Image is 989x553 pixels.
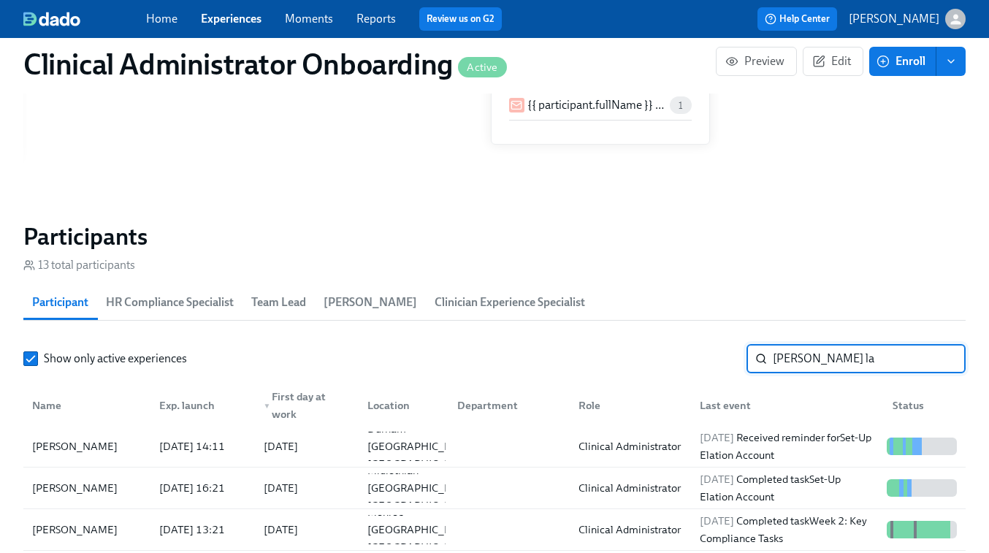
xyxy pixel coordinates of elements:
div: Status [887,397,963,414]
div: Name [26,391,148,420]
div: [DATE] [264,479,298,497]
div: First day at work [258,388,356,423]
div: Exp. launch [148,391,252,420]
div: Status [881,391,963,420]
span: Help Center [765,12,830,26]
div: Name [26,397,148,414]
div: Clinical Administrator [573,521,688,538]
span: Enroll [879,54,925,69]
button: enroll [936,47,966,76]
h1: Clinical Administrator Onboarding [23,47,507,82]
div: [DATE] [264,521,298,538]
span: [PERSON_NAME] [324,292,417,313]
button: Enroll [869,47,936,76]
div: Department [451,397,567,414]
div: Midlothian [GEOGRAPHIC_DATA] [GEOGRAPHIC_DATA] [362,462,481,514]
a: Experiences [201,12,261,26]
button: [PERSON_NAME] [849,9,966,29]
span: HR Compliance Specialist [106,292,234,313]
span: Edit [815,54,851,69]
div: Department [446,391,567,420]
span: Clinician Experience Specialist [435,292,585,313]
p: [PERSON_NAME] [849,11,939,27]
a: Review us on G2 [427,12,494,26]
div: Completed task Week 2: Key Compliance Tasks [694,512,881,547]
div: [DATE] 14:11 [153,438,252,455]
p: {{ participant.fullName }} is nearly done with onboarding! [527,97,664,113]
div: 13 total participants [23,257,135,273]
button: Help Center [757,7,837,31]
a: Reports [356,12,396,26]
span: [DATE] [700,473,734,486]
div: Role [573,397,688,414]
a: Moments [285,12,333,26]
div: [PERSON_NAME] [26,521,148,538]
h2: Participants [23,222,966,251]
span: Participant [32,292,88,313]
div: Durham [GEOGRAPHIC_DATA] [GEOGRAPHIC_DATA] [362,420,481,473]
div: Last event [688,391,881,420]
span: Team Lead [251,292,306,313]
span: [DATE] [700,514,734,527]
span: [DATE] [700,431,734,444]
span: Preview [728,54,784,69]
div: [DATE] 13:21 [153,521,252,538]
div: [PERSON_NAME][DATE] 14:11[DATE]Durham [GEOGRAPHIC_DATA] [GEOGRAPHIC_DATA]Clinical Administrator[D... [23,426,966,468]
span: Active [458,62,506,73]
div: [PERSON_NAME][DATE] 13:21[DATE]Monroe [GEOGRAPHIC_DATA] [GEOGRAPHIC_DATA]Clinical Administrator[D... [23,509,966,551]
div: [PERSON_NAME] [26,438,148,455]
a: Home [146,12,177,26]
div: Received reminder for Set-Up Elation Account [694,429,881,464]
div: Last event [694,397,881,414]
div: Clinical Administrator [573,438,688,455]
div: ▼First day at work [252,391,356,420]
a: dado [23,12,146,26]
input: Search by name [773,344,966,373]
button: Edit [803,47,863,76]
div: Location [362,397,446,414]
div: Location [356,391,446,420]
div: [PERSON_NAME][DATE] 16:21[DATE]Midlothian [GEOGRAPHIC_DATA] [GEOGRAPHIC_DATA]Clinical Administrat... [23,468,966,509]
div: [DATE] 16:21 [153,479,252,497]
button: Review us on G2 [419,7,502,31]
button: Preview [716,47,797,76]
div: [PERSON_NAME] [26,479,148,497]
div: Role [567,391,688,420]
div: Completed task Set-Up Elation Account [694,470,881,506]
div: Clinical Administrator [573,479,688,497]
span: 1 [670,100,692,111]
img: dado [23,12,80,26]
span: Show only active experiences [44,351,187,367]
div: [DATE] [264,438,298,455]
div: Exp. launch [153,397,252,414]
span: ▼ [264,403,271,410]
